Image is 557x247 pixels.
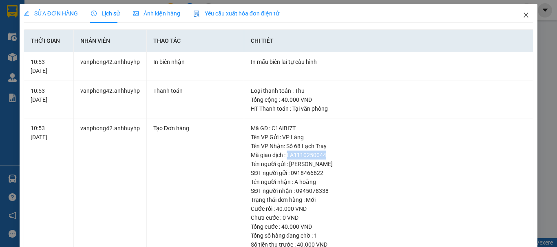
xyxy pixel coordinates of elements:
[251,204,526,213] div: Cước rồi : 40.000 VND
[251,142,526,151] div: Tên VP Nhận: Số 68 Lạch Tray
[133,11,139,16] span: picture
[251,222,526,231] div: Tổng cước : 40.000 VND
[251,104,526,113] div: HT Thanh toán : Tại văn phòng
[153,86,237,95] div: Thanh toán
[251,86,526,95] div: Loại thanh toán : Thu
[24,11,29,16] span: edit
[153,57,237,66] div: In biên nhận
[251,124,526,133] div: Mã GD : C1AIBI7T
[251,151,526,160] div: Mã giao dịch : LA1110250044
[251,168,526,177] div: SĐT người gửi : 0918466622
[91,10,120,17] span: Lịch sử
[515,4,537,27] button: Close
[153,124,237,133] div: Tạo Đơn hàng
[147,30,244,52] th: Thao tác
[251,186,526,195] div: SĐT người nhận : 0945078338
[74,52,147,81] td: vanphong42.anhhuyhp
[74,30,147,52] th: Nhân viên
[244,30,533,52] th: Chi tiết
[523,12,529,18] span: close
[31,57,67,75] div: 10:53 [DATE]
[24,10,78,17] span: SỬA ĐƠN HÀNG
[251,160,526,168] div: Tên người gửi : [PERSON_NAME]
[251,133,526,142] div: Tên VP Gửi : VP Láng
[91,11,97,16] span: clock-circle
[193,10,279,17] span: Yêu cầu xuất hóa đơn điện tử
[251,177,526,186] div: Tên người nhận : A hoằng
[193,11,200,17] img: icon
[251,213,526,222] div: Chưa cước : 0 VND
[251,195,526,204] div: Trạng thái đơn hàng : Mới
[74,81,147,119] td: vanphong42.anhhuyhp
[251,57,526,66] div: In mẫu biên lai tự cấu hình
[133,10,180,17] span: Ảnh kiện hàng
[31,86,67,104] div: 10:53 [DATE]
[31,124,67,142] div: 10:53 [DATE]
[251,231,526,240] div: Tổng số hàng đang chờ : 1
[24,30,74,52] th: Thời gian
[251,95,526,104] div: Tổng cộng : 40.000 VND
